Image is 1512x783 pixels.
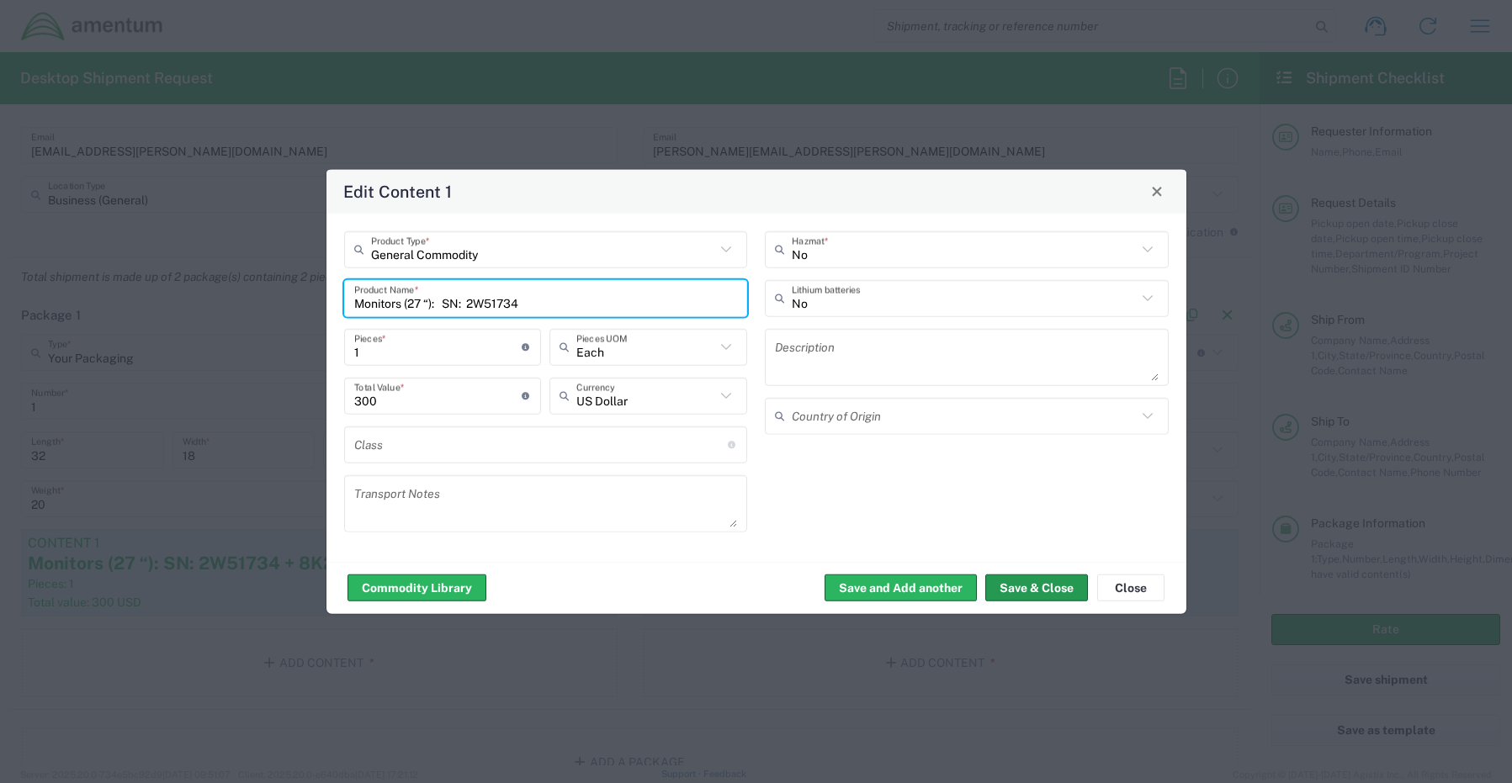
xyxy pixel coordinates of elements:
button: Close [1145,179,1169,203]
button: Save and Add another [825,574,977,601]
button: Commodity Library [347,574,486,601]
h4: Edit Content 1 [343,179,452,204]
button: Close [1097,574,1165,601]
button: Save & Close [985,574,1088,601]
